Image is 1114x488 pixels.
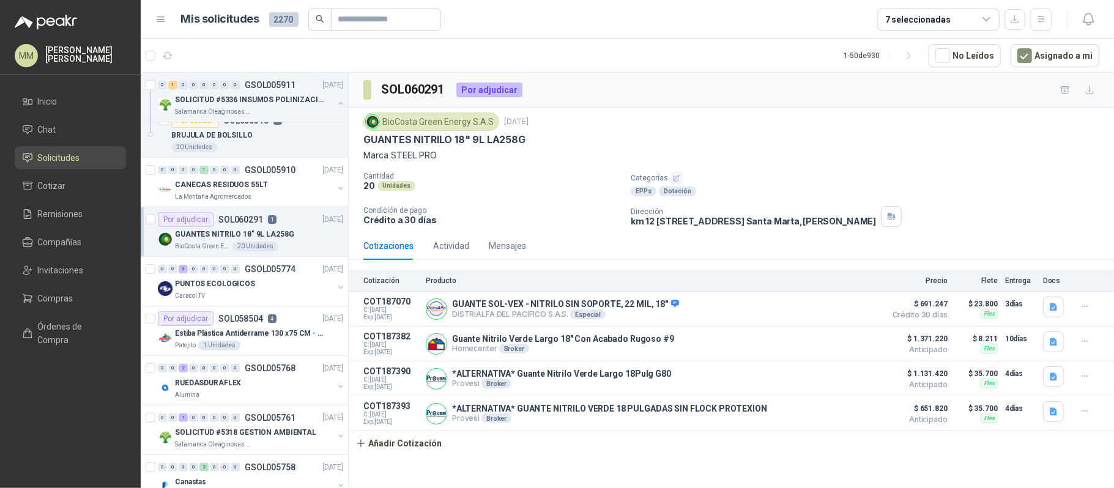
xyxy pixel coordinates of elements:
img: Company Logo [158,97,173,112]
div: 0 [168,413,177,422]
p: *ALTERNATIVA* Guante Nitrilo Verde Largo 18Pulg G80 [452,369,671,379]
p: GUANTES NITRILO 18" 9L LA258G [175,229,294,240]
p: Provesi [452,379,671,388]
h1: Mis solicitudes [181,10,259,28]
div: 0 [158,463,167,471]
p: Flete [955,276,998,285]
div: 0 [158,81,167,89]
span: Anticipado [886,346,948,353]
p: Homecenter [452,344,674,353]
span: C: [DATE] [363,376,418,383]
img: Company Logo [426,334,447,354]
p: Alumina [175,390,199,400]
a: 0 1 0 0 0 0 0 0 GSOL005911[DATE] Company LogoSOLICITUD #5336 INSUMOS POLINIZACIÓNSalamanca Oleagi... [158,78,346,117]
span: Solicitudes [38,151,80,165]
p: GSOL005758 [245,463,295,471]
p: 10 días [1005,331,1036,346]
a: Chat [15,118,126,141]
p: RUEDASDURAFLEX [175,377,241,389]
a: Órdenes de Compra [15,315,126,352]
div: 0 [158,265,167,273]
div: 0 [179,463,188,471]
p: Salamanca Oleaginosas SAS [175,440,252,449]
div: 1 - 50 de 930 [844,46,919,65]
a: 0 0 2 0 0 0 0 0 GSOL005768[DATE] Company LogoRUEDASDURAFLEXAlumina [158,361,346,400]
div: 1 Unidades [198,341,240,350]
p: 1 [268,215,277,224]
p: SOL058504 [218,314,263,323]
img: Company Logo [426,299,447,319]
span: Exp: [DATE] [363,418,418,426]
p: 4 días [1005,401,1036,416]
div: Broker [481,413,511,423]
div: 0 [199,265,209,273]
p: Marca STEEL PRO [363,149,1099,162]
div: 0 [189,81,198,89]
div: 0 [220,463,229,471]
p: [PERSON_NAME] [PERSON_NAME] [45,46,126,63]
span: Anticipado [886,416,948,423]
p: Cantidad [363,172,621,180]
span: Órdenes de Compra [38,320,114,347]
p: Guante Nitrilo Verde Largo 18" Con Acabado Rugoso #9 [452,334,674,344]
div: 0 [210,81,219,89]
span: Crédito 30 días [886,311,948,319]
a: Compañías [15,231,126,254]
p: km 12 [STREET_ADDRESS] Santa Marta , [PERSON_NAME] [631,216,876,226]
span: Exp: [DATE] [363,314,418,321]
div: 0 [231,364,240,372]
span: Anticipado [886,381,948,388]
button: Asignado a mi [1011,44,1099,67]
span: Compras [38,292,73,305]
p: Categorías [631,172,1109,184]
p: Patojito [175,341,196,350]
div: 0 [210,413,219,422]
img: Company Logo [158,182,173,197]
p: Caracol TV [175,291,205,301]
p: GUANTES NITRILO 18" 9L LA258G [363,133,525,146]
img: Company Logo [158,232,173,246]
div: 0 [231,81,240,89]
div: Flex [981,309,998,319]
span: $ 1.131.420 [886,366,948,381]
div: 20 Unidades [171,142,217,152]
p: 4 [268,314,277,323]
p: Cotización [363,276,418,285]
a: 0 0 1 0 0 0 0 0 GSOL005761[DATE] Company LogoSOLICITUD #5318 GESTION AMBIENTALSalamanca Oleaginos... [158,410,346,449]
span: $ 691.247 [886,297,948,311]
p: [DATE] [322,462,343,473]
div: 0 [220,81,229,89]
img: Company Logo [158,281,173,296]
span: search [316,15,324,23]
p: GSOL005774 [245,265,295,273]
p: $ 23.800 [955,297,998,311]
div: 0 [231,265,240,273]
p: GSOL005910 [245,166,295,174]
div: 0 [199,81,209,89]
img: Company Logo [426,404,447,424]
div: Mensajes [489,239,526,253]
div: 0 [220,364,229,372]
button: Añadir Cotización [349,431,449,456]
p: GUANTE SOL-VEX - NITRILO SIN SOPORTE, 22 MIL, 18" [452,299,679,310]
h3: SOL060291 [381,80,447,99]
div: 0 [189,413,198,422]
div: Cotizaciones [363,239,414,253]
img: Company Logo [158,380,173,395]
div: 2 [199,463,209,471]
div: 0 [189,364,198,372]
p: SOLICITUD #5318 GESTION AMBIENTAL [175,427,316,438]
p: Entrega [1005,276,1036,285]
p: BioCosta Green Energy S.A.S [175,242,230,251]
span: Compañías [38,235,82,249]
button: No Leídos [929,44,1001,67]
p: COT187390 [363,366,418,376]
p: Condición de pago [363,206,621,215]
p: 3 días [1005,297,1036,311]
p: [DATE] [322,363,343,374]
span: Exp: [DATE] [363,383,418,391]
p: Canastas [175,476,206,488]
div: 0 [168,265,177,273]
p: GSOL005768 [245,364,295,372]
a: Por adjudicarSOL0585044[DATE] Company LogoEstiba Plástica Antiderrame 130 x75 CM - Capacidad 180-... [141,306,348,356]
